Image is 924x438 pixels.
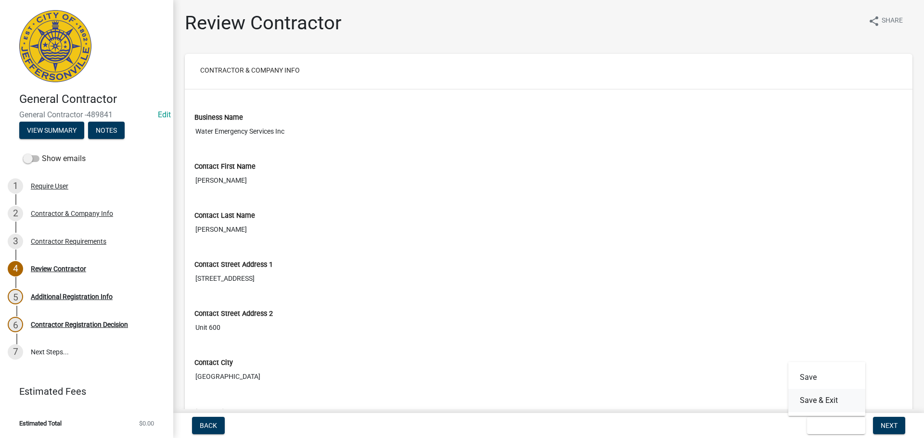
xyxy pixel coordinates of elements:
[31,238,106,245] div: Contractor Requirements
[158,110,171,119] a: Edit
[788,389,865,412] button: Save & Exit
[194,163,256,170] label: Contact First Name
[192,62,308,79] button: Contractor & Company Info
[8,178,23,194] div: 1
[881,422,898,429] span: Next
[868,15,880,27] i: share
[88,127,125,135] wm-modal-confirm: Notes
[194,114,243,121] label: Business Name
[31,210,113,217] div: Contractor & Company Info
[8,261,23,276] div: 4
[31,293,113,300] div: Additional Registration Info
[8,344,23,360] div: 7
[31,183,68,189] div: Require User
[860,12,911,30] button: shareShare
[31,321,128,328] div: Contractor Registration Decision
[19,127,84,135] wm-modal-confirm: Summary
[19,122,84,139] button: View Summary
[139,420,154,426] span: $0.00
[194,262,273,268] label: Contact Street Address 1
[192,417,225,434] button: Back
[8,289,23,304] div: 5
[788,362,865,416] div: Save & Exit
[788,366,865,389] button: Save
[88,122,125,139] button: Notes
[882,15,903,27] span: Share
[19,420,62,426] span: Estimated Total
[200,422,217,429] span: Back
[873,417,905,434] button: Next
[158,110,171,119] wm-modal-confirm: Edit Application Number
[8,206,23,221] div: 2
[31,265,86,272] div: Review Contractor
[194,360,233,366] label: Contact City
[194,213,255,219] label: Contact Last Name
[807,417,865,434] button: Save & Exit
[194,311,273,317] label: Contact Street Address 2
[185,12,342,35] h1: Review Contractor
[8,317,23,332] div: 6
[19,92,166,106] h4: General Contractor
[815,422,852,429] span: Save & Exit
[8,234,23,249] div: 3
[194,409,238,415] label: Contact State
[23,153,86,164] label: Show emails
[8,382,158,401] a: Estimated Fees
[19,10,91,82] img: City of Jeffersonville, Indiana
[19,110,154,119] span: General Contractor -489841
